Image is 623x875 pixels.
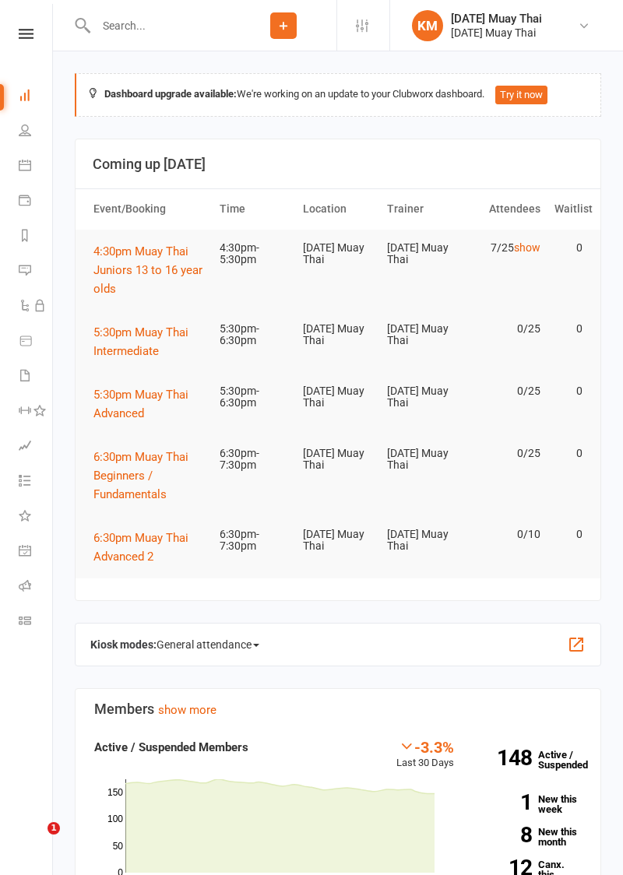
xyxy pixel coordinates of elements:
div: -3.3% [396,738,454,755]
strong: Kiosk modes: [90,638,157,651]
button: 5:30pm Muay Thai Advanced [93,385,206,423]
a: What's New [19,500,54,535]
div: [DATE] Muay Thai [451,26,542,40]
td: [DATE] Muay Thai [380,435,464,484]
button: 6:30pm Muay Thai Advanced 2 [93,529,206,566]
a: General attendance kiosk mode [19,535,54,570]
td: 0 [547,311,590,347]
button: 4:30pm Muay Thai Juniors 13 to 16 year olds [93,242,206,298]
strong: Dashboard upgrade available: [104,88,237,100]
td: 0/25 [463,373,547,409]
a: show [514,241,540,254]
td: 0/10 [463,516,547,553]
div: KM [412,10,443,41]
h3: Members [94,701,582,717]
h3: Coming up [DATE] [93,156,583,172]
button: Try it now [495,86,547,104]
td: [DATE] Muay Thai [296,516,380,565]
td: 4:30pm-5:30pm [213,230,297,279]
div: Last 30 Days [396,738,454,771]
button: 6:30pm Muay Thai Beginners / Fundamentals [93,448,206,504]
td: [DATE] Muay Thai [380,373,464,422]
th: Event/Booking [86,189,213,229]
td: [DATE] Muay Thai [296,435,380,484]
strong: 8 [477,824,532,845]
td: [DATE] Muay Thai [296,230,380,279]
td: 0 [547,373,590,409]
strong: 1 [477,792,532,813]
div: We're working on an update to your Clubworx dashboard. [75,73,601,117]
th: Attendees [463,189,547,229]
th: Location [296,189,380,229]
td: 5:30pm-6:30pm [213,311,297,360]
a: 1New this week [477,794,582,814]
td: 0 [547,230,590,266]
span: 5:30pm Muay Thai Advanced [93,388,188,420]
td: 6:30pm-7:30pm [213,516,297,565]
th: Time [213,189,297,229]
a: Roll call kiosk mode [19,570,54,605]
div: [DATE] Muay Thai [451,12,542,26]
strong: Active / Suspended Members [94,740,248,754]
span: 1 [48,822,60,835]
span: 4:30pm Muay Thai Juniors 13 to 16 year olds [93,244,202,296]
span: General attendance [157,632,259,657]
td: 6:30pm-7:30pm [213,435,297,484]
a: Calendar [19,149,54,184]
a: Payments [19,184,54,220]
td: [DATE] Muay Thai [296,373,380,422]
a: show more [158,703,216,717]
a: Dashboard [19,79,54,114]
td: 0/25 [463,435,547,472]
a: People [19,114,54,149]
iframe: Intercom live chat [16,822,53,859]
a: Reports [19,220,54,255]
a: Product Sales [19,325,54,360]
td: [DATE] Muay Thai [380,311,464,360]
span: 6:30pm Muay Thai Beginners / Fundamentals [93,450,188,501]
td: 0 [547,435,590,472]
a: 8New this month [477,827,582,847]
td: [DATE] Muay Thai [380,516,464,565]
td: 0/25 [463,311,547,347]
span: 5:30pm Muay Thai Intermediate [93,325,188,358]
input: Search... [91,15,231,37]
td: 0 [547,516,590,553]
th: Trainer [380,189,464,229]
td: [DATE] Muay Thai [380,230,464,279]
span: 6:30pm Muay Thai Advanced 2 [93,531,188,564]
td: [DATE] Muay Thai [296,311,380,360]
a: Class kiosk mode [19,605,54,640]
strong: 148 [477,747,532,768]
td: 7/25 [463,230,547,266]
a: 148Active / Suspended [470,738,593,782]
td: 5:30pm-6:30pm [213,373,297,422]
a: Assessments [19,430,54,465]
th: Waitlist [547,189,590,229]
button: 5:30pm Muay Thai Intermediate [93,323,206,360]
